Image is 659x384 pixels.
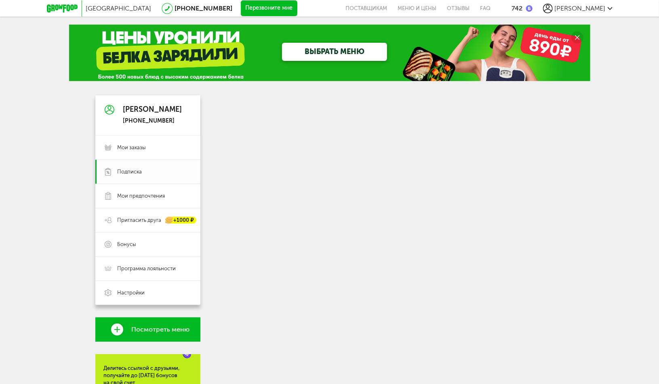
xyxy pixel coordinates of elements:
[95,160,200,184] a: Подписка
[118,168,142,175] span: Подписка
[555,4,606,12] span: [PERSON_NAME]
[118,217,162,224] span: Пригласить друга
[132,326,190,333] span: Посмотреть меню
[95,184,200,208] a: Мои предпочтения
[118,144,146,151] span: Мои заказы
[95,257,200,281] a: Программа лояльности
[526,5,533,12] img: bonus_b.cdccf46.png
[95,281,200,305] a: Настройки
[118,241,137,248] span: Бонусы
[118,289,145,296] span: Настройки
[282,43,387,61] a: ВЫБРАТЬ МЕНЮ
[95,136,200,160] a: Мои заказы
[118,265,176,272] span: Программа лояльности
[118,192,165,200] span: Мои предпочтения
[123,106,182,114] div: [PERSON_NAME]
[512,4,523,12] div: 742
[86,4,152,12] span: [GEOGRAPHIC_DATA]
[166,217,196,224] div: +1000 ₽
[95,208,200,232] a: Пригласить друга +1000 ₽
[95,317,200,342] a: Посмотреть меню
[95,232,200,257] a: Бонусы
[241,0,297,17] button: Перезвоните мне
[123,117,182,125] div: [PHONE_NUMBER]
[175,4,233,12] a: [PHONE_NUMBER]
